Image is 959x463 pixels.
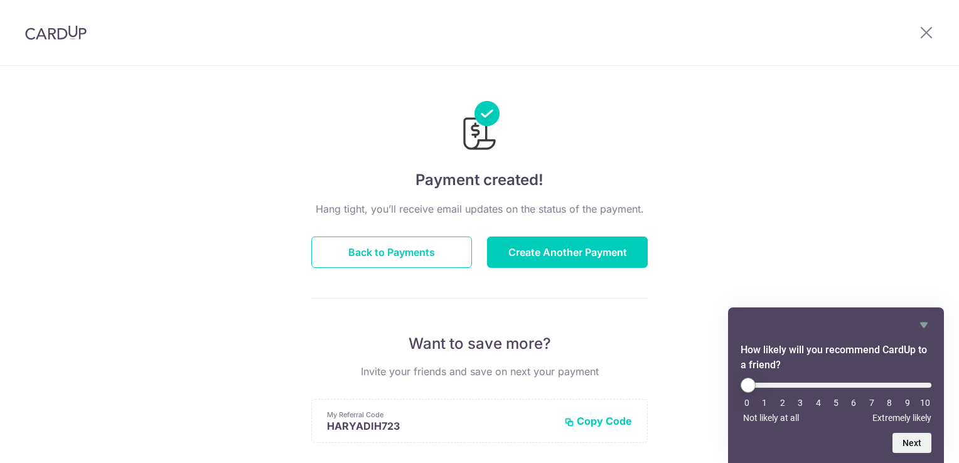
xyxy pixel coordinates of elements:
[311,334,648,354] p: Want to save more?
[758,398,771,408] li: 1
[916,317,931,333] button: Hide survey
[812,398,825,408] li: 4
[847,398,860,408] li: 6
[327,410,554,420] p: My Referral Code
[919,398,931,408] li: 10
[311,364,648,379] p: Invite your friends and save on next your payment
[311,169,648,191] h4: Payment created!
[743,413,799,423] span: Not likely at all
[311,237,472,268] button: Back to Payments
[327,420,554,432] p: HARYADIH723
[865,398,878,408] li: 7
[741,398,753,408] li: 0
[564,415,632,427] button: Copy Code
[741,343,931,373] h2: How likely will you recommend CardUp to a friend? Select an option from 0 to 10, with 0 being Not...
[25,25,87,40] img: CardUp
[794,398,806,408] li: 3
[901,398,914,408] li: 9
[741,378,931,423] div: How likely will you recommend CardUp to a friend? Select an option from 0 to 10, with 0 being Not...
[487,237,648,268] button: Create Another Payment
[311,201,648,216] p: Hang tight, you’ll receive email updates on the status of the payment.
[883,398,896,408] li: 8
[872,413,931,423] span: Extremely likely
[830,398,842,408] li: 5
[892,433,931,453] button: Next question
[776,398,789,408] li: 2
[741,317,931,453] div: How likely will you recommend CardUp to a friend? Select an option from 0 to 10, with 0 being Not...
[459,101,500,154] img: Payments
